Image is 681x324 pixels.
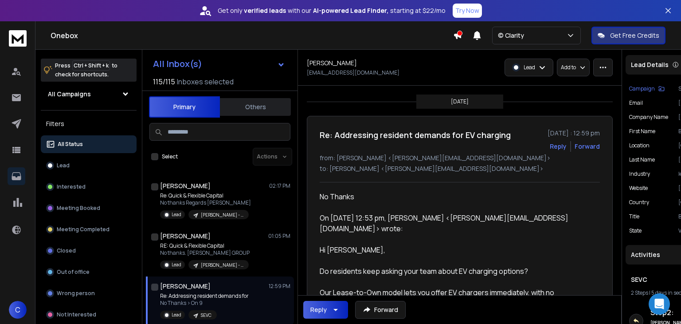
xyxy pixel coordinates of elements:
p: Wrong person [57,290,95,297]
p: All Status [58,141,83,148]
p: Get only with our starting at $22/mo [218,6,446,15]
p: First Name [629,128,655,135]
button: Reply [303,301,348,319]
div: Hi [PERSON_NAME], [320,245,579,255]
button: Get Free Credits [591,27,665,44]
button: Interested [41,178,137,196]
p: RE: Quick & Flexible Capital [160,242,250,249]
h1: [PERSON_NAME] [160,232,211,241]
p: [EMAIL_ADDRESS][DOMAIN_NAME] [307,69,399,76]
p: Lead [524,64,535,71]
p: Not Interested [57,311,96,318]
p: 01:05 PM [268,233,290,240]
h1: Onebox [51,30,453,41]
p: Meeting Booked [57,205,100,212]
p: [DATE] : 12:59 pm [548,129,600,138]
p: Last Name [629,156,655,163]
p: Campaign [629,85,655,92]
h1: Re: Addressing resident demands for EV charging [320,129,511,141]
h1: [PERSON_NAME] [160,282,211,291]
h1: [PERSON_NAME] [160,182,211,190]
p: Lead Details [631,60,669,69]
button: All Status [41,135,137,153]
button: All Inbox(s) [146,55,292,73]
p: SEVC [201,312,211,319]
button: Campaign [629,85,665,92]
p: Closed [57,247,76,254]
p: Re: Quick & Flexible Capital [160,192,251,199]
div: On [DATE] 12:53 pm, [PERSON_NAME] <[PERSON_NAME][EMAIL_ADDRESS][DOMAIN_NAME]> wrote: [320,213,579,234]
p: Try Now [455,6,479,15]
p: [PERSON_NAME] - Property Developers [201,212,243,218]
p: to: [PERSON_NAME] <[PERSON_NAME][EMAIL_ADDRESS][DOMAIN_NAME]> [320,164,600,173]
img: logo [9,30,27,47]
p: [PERSON_NAME] - Property Developers [201,262,243,269]
button: Try Now [453,4,482,18]
p: No thanks. [PERSON_NAME] GROUP [160,249,250,257]
strong: verified leads [244,6,286,15]
button: Forward [355,301,406,319]
button: Wrong person [41,284,137,302]
p: 12:59 PM [269,283,290,290]
p: Out of office [57,269,90,276]
h3: Filters [41,118,137,130]
p: [DATE] [451,98,469,105]
span: Ctrl + Shift + k [72,60,110,71]
p: from: [PERSON_NAME] <[PERSON_NAME][EMAIL_ADDRESS][DOMAIN_NAME]> [320,154,600,162]
p: Get Free Credits [610,31,659,40]
label: Select [162,153,178,160]
p: location [629,142,650,149]
div: Our Lease-to-Own model lets you offer EV chargers immediately, with no upfront costs and full mai... [320,287,579,319]
p: 02:17 PM [269,182,290,190]
p: Lead [57,162,70,169]
p: industry [629,170,650,178]
p: website [629,185,648,192]
button: Meeting Booked [41,199,137,217]
button: Meeting Completed [41,221,137,238]
div: Forward [575,142,600,151]
button: Not Interested [41,306,137,324]
button: All Campaigns [41,85,137,103]
h1: [PERSON_NAME] [307,59,357,67]
span: 115 / 115 [153,76,175,87]
p: Country [629,199,649,206]
p: No thanks Regards [PERSON_NAME] [160,199,251,206]
p: © Clarity [498,31,528,40]
p: Add to [561,64,576,71]
button: Out of office [41,263,137,281]
button: C [9,301,27,319]
button: Reply [550,142,567,151]
div: Do residents keep asking your team about EV charging options? [320,266,579,277]
p: Lead [172,211,181,218]
p: title [629,213,639,220]
div: Reply [310,305,327,314]
button: Lead [41,157,137,174]
p: State [629,227,642,234]
h3: Inboxes selected [177,76,234,87]
p: Interested [57,183,86,190]
span: 2 Steps [631,289,648,296]
p: Lead [172,312,181,318]
button: Others [220,97,291,117]
h1: All Campaigns [48,90,91,99]
p: Email [629,99,643,107]
p: Press to check for shortcuts. [55,61,117,79]
p: Company Name [629,114,668,121]
p: Meeting Completed [57,226,110,233]
h1: All Inbox(s) [153,59,202,68]
p: No Thanks > On 9 [160,300,249,307]
p: Re: Addressing resident demands for [160,292,249,300]
strong: AI-powered Lead Finder, [313,6,388,15]
button: Closed [41,242,137,260]
div: Open Intercom Messenger [649,293,670,315]
button: Primary [149,96,220,118]
p: Lead [172,261,181,268]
